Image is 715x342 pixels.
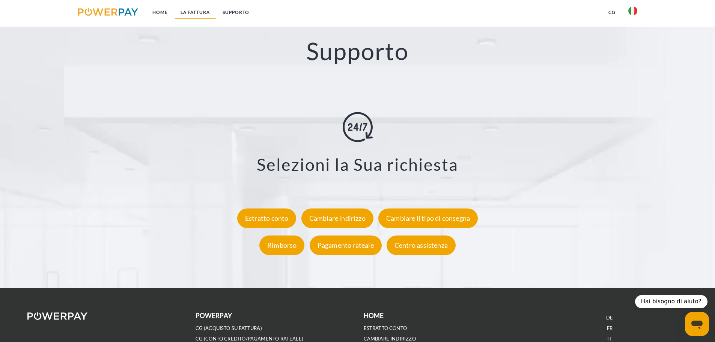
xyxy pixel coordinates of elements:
a: FR [607,325,613,331]
a: Cambiare indirizzo [300,214,375,222]
img: logo-powerpay-white.svg [27,312,88,320]
a: CG (Acquisto su fattura) [196,325,262,331]
div: Rimborso [259,235,304,255]
a: CAMBIARE INDIRIZZO [364,336,416,342]
div: Pagamento rateale [310,235,382,255]
a: LA FATTURA [174,6,216,19]
a: ESTRATTO CONTO [364,325,407,331]
a: Rimborso [257,241,306,249]
a: Cambiare il tipo di consegna [376,214,480,222]
a: Centro assistenza [385,241,458,249]
a: DE [606,315,613,321]
a: CG [602,6,622,19]
a: Home [146,6,174,19]
b: POWERPAY [196,312,232,319]
div: Cambiare il tipo di consegna [378,208,478,228]
b: Home [364,312,384,319]
iframe: Pulsante per aprire la finestra di messaggistica, conversazione in corso [685,312,709,336]
div: Estratto conto [237,208,297,228]
div: Centro assistenza [387,235,456,255]
h2: Supporto [36,36,679,66]
img: online-shopping.svg [343,112,373,142]
a: CG (Conto Credito/Pagamento rateale) [196,336,303,342]
a: IT [607,336,612,342]
img: it [628,6,637,15]
h3: Selezioni la Sua richiesta [45,154,670,175]
a: Pagamento rateale [308,241,384,249]
img: logo-powerpay.svg [78,8,138,16]
div: Cambiare indirizzo [301,208,373,228]
a: Estratto conto [235,214,298,222]
a: Supporto [216,6,256,19]
div: Hai bisogno di aiuto? [635,295,707,308]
